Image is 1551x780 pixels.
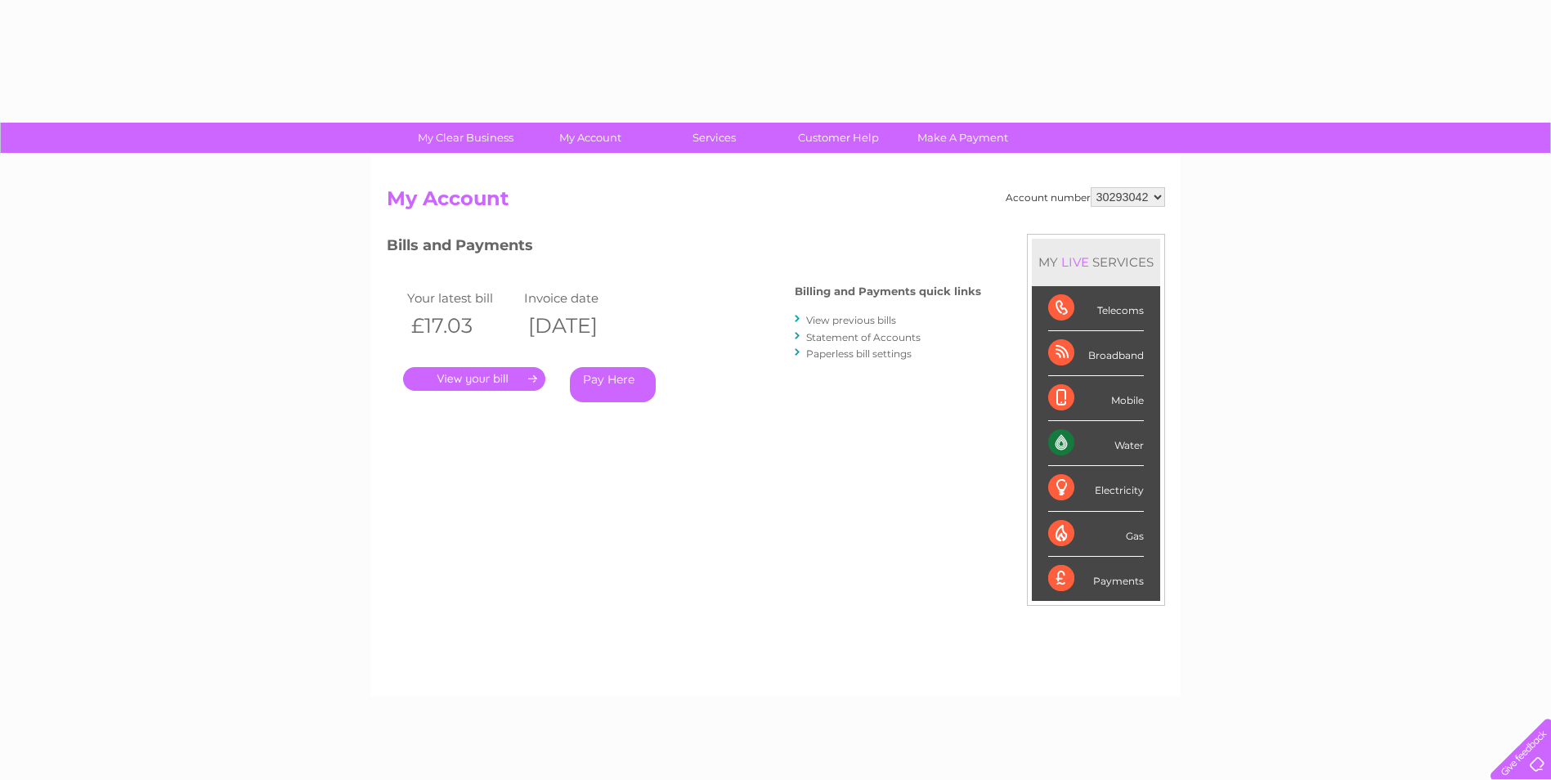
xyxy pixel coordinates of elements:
[895,123,1030,153] a: Make A Payment
[1048,421,1144,466] div: Water
[1006,187,1165,207] div: Account number
[806,314,896,326] a: View previous bills
[403,367,545,391] a: .
[806,347,912,360] a: Paperless bill settings
[403,287,521,309] td: Your latest bill
[806,331,921,343] a: Statement of Accounts
[398,123,533,153] a: My Clear Business
[795,285,981,298] h4: Billing and Payments quick links
[520,287,638,309] td: Invoice date
[1048,512,1144,557] div: Gas
[647,123,782,153] a: Services
[1058,254,1092,270] div: LIVE
[1048,286,1144,331] div: Telecoms
[520,309,638,343] th: [DATE]
[1048,331,1144,376] div: Broadband
[403,309,521,343] th: £17.03
[771,123,906,153] a: Customer Help
[570,367,656,402] a: Pay Here
[1048,466,1144,511] div: Electricity
[1032,239,1160,285] div: MY SERVICES
[522,123,657,153] a: My Account
[1048,376,1144,421] div: Mobile
[1048,557,1144,601] div: Payments
[387,234,981,262] h3: Bills and Payments
[387,187,1165,218] h2: My Account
